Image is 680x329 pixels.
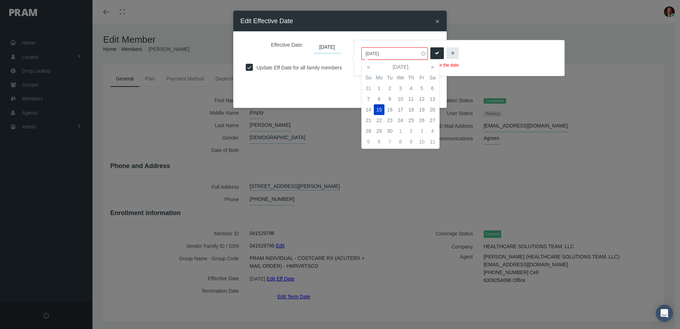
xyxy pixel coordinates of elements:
td: 3 [416,126,427,136]
div: Please select the first day of any month for the date. [361,62,557,69]
td: 29 [374,126,384,136]
span: × [435,17,440,25]
td: 19 [416,104,427,115]
td: 5 [363,136,374,147]
td: 28 [363,126,374,136]
h4: Edit Effective Date [240,16,293,26]
th: [DATE] [374,62,427,72]
th: Su [363,72,374,83]
td: 12 [416,94,427,104]
td: 4 [406,83,416,94]
td: 2 [406,126,416,136]
th: « [363,62,374,72]
th: Tu [384,72,395,83]
td: 31 [363,83,374,94]
td: 10 [416,136,427,147]
span: [DATE] [314,41,340,53]
td: 4 [427,126,438,136]
td: 13 [427,94,438,104]
td: 1 [395,126,406,136]
td: 7 [363,94,374,104]
label: Effective Date: [246,38,309,53]
button: Close [435,17,440,25]
td: 21 [363,115,374,126]
td: 22 [374,115,384,126]
td: 14 [363,104,374,115]
td: 8 [395,136,406,147]
td: 3 [395,83,406,94]
td: 23 [384,115,395,126]
td: 15 [374,104,384,115]
td: 18 [406,104,416,115]
td: 6 [374,136,384,147]
th: » [427,62,438,72]
td: 30 [384,126,395,136]
td: 11 [406,94,416,104]
td: 20 [427,104,438,115]
th: We [395,72,406,83]
td: 9 [384,94,395,104]
th: Th [406,72,416,83]
td: 26 [416,115,427,126]
div: Open Intercom Messenger [656,305,673,322]
td: 27 [427,115,438,126]
td: 2 [384,83,395,94]
td: 1 [374,83,384,94]
td: 7 [384,136,395,147]
td: 9 [406,136,416,147]
td: 24 [395,115,406,126]
td: 8 [374,94,384,104]
th: Mo [374,72,384,83]
td: 11 [427,136,438,147]
th: Fr [416,72,427,83]
td: 25 [406,115,416,126]
td: 10 [395,94,406,104]
th: Sa [427,72,438,83]
label: Update Eff Date for all family members [253,64,342,72]
td: 6 [427,83,438,94]
td: 16 [384,104,395,115]
td: 17 [395,104,406,115]
td: 5 [416,83,427,94]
